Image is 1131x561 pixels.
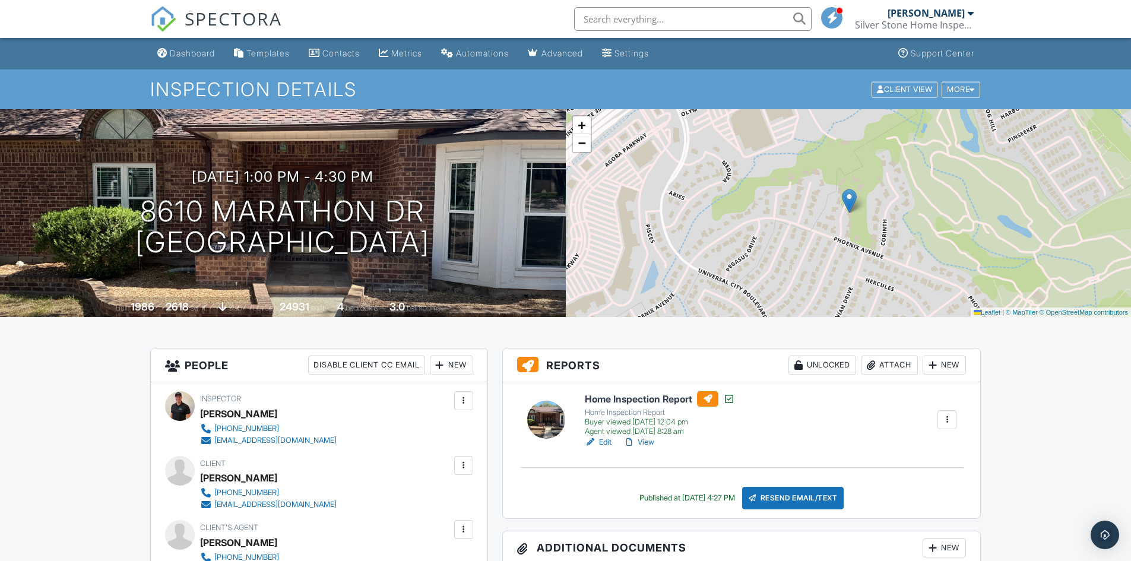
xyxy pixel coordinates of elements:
[870,84,940,93] a: Client View
[391,48,422,58] div: Metrics
[116,303,129,312] span: Built
[200,394,241,403] span: Inspector
[214,488,279,497] div: [PHONE_NUMBER]
[150,6,176,32] img: The Best Home Inspection Software - Spectora
[200,435,337,446] a: [EMAIL_ADDRESS][DOMAIN_NAME]
[191,303,207,312] span: sq. ft.
[200,534,277,552] a: [PERSON_NAME]
[872,81,937,97] div: Client View
[585,417,735,427] div: Buyer viewed [DATE] 12:04 pm
[229,303,242,312] span: slab
[639,493,735,503] div: Published at [DATE] 4:27 PM
[153,43,220,65] a: Dashboard
[861,356,918,375] div: Attach
[229,43,294,65] a: Templates
[246,48,290,58] div: Templates
[308,356,425,375] div: Disable Client CC Email
[214,500,337,509] div: [EMAIL_ADDRESS][DOMAIN_NAME]
[214,436,337,445] div: [EMAIL_ADDRESS][DOMAIN_NAME]
[311,303,326,312] span: sq.ft.
[346,303,378,312] span: bedrooms
[200,487,337,499] a: [PHONE_NUMBER]
[131,300,154,313] div: 1986
[200,405,277,423] div: [PERSON_NAME]
[942,81,980,97] div: More
[578,135,585,150] span: −
[855,19,974,31] div: Silver Stone Home Inspections
[614,48,649,58] div: Settings
[280,300,309,313] div: 24931
[585,391,735,407] h6: Home Inspection Report
[200,459,226,468] span: Client
[585,408,735,417] div: Home Inspection Report
[911,48,974,58] div: Support Center
[578,118,585,132] span: +
[192,169,373,185] h3: [DATE] 1:00 pm - 4:30 pm
[150,79,981,100] h1: Inspection Details
[253,303,278,312] span: Lot Size
[923,538,966,557] div: New
[200,523,258,532] span: Client's Agent
[430,356,473,375] div: New
[503,348,981,382] h3: Reports
[407,303,441,312] span: bathrooms
[1040,309,1128,316] a: © OpenStreetMap contributors
[200,499,337,511] a: [EMAIL_ADDRESS][DOMAIN_NAME]
[585,427,735,436] div: Agent viewed [DATE] 8:28 am
[337,300,344,313] div: 4
[200,423,337,435] a: [PHONE_NUMBER]
[322,48,360,58] div: Contacts
[1002,309,1004,316] span: |
[200,469,277,487] div: [PERSON_NAME]
[214,424,279,433] div: [PHONE_NUMBER]
[742,487,844,509] div: Resend Email/Text
[585,391,735,436] a: Home Inspection Report Home Inspection Report Buyer viewed [DATE] 12:04 pm Agent viewed [DATE] 8:...
[788,356,856,375] div: Unlocked
[585,436,612,448] a: Edit
[170,48,215,58] div: Dashboard
[151,348,487,382] h3: People
[894,43,979,65] a: Support Center
[842,189,857,213] img: Marker
[923,356,966,375] div: New
[389,300,405,313] div: 3.0
[150,16,282,41] a: SPECTORA
[185,6,282,31] span: SPECTORA
[135,196,430,259] h1: 8610 Marathon Dr [GEOGRAPHIC_DATA]
[573,134,591,152] a: Zoom out
[456,48,509,58] div: Automations
[1006,309,1038,316] a: © MapTiler
[574,7,812,31] input: Search everything...
[541,48,583,58] div: Advanced
[974,309,1000,316] a: Leaflet
[573,116,591,134] a: Zoom in
[166,300,189,313] div: 2618
[523,43,588,65] a: Advanced
[597,43,654,65] a: Settings
[1091,521,1119,549] div: Open Intercom Messenger
[888,7,965,19] div: [PERSON_NAME]
[374,43,427,65] a: Metrics
[304,43,365,65] a: Contacts
[623,436,654,448] a: View
[436,43,514,65] a: Automations (Basic)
